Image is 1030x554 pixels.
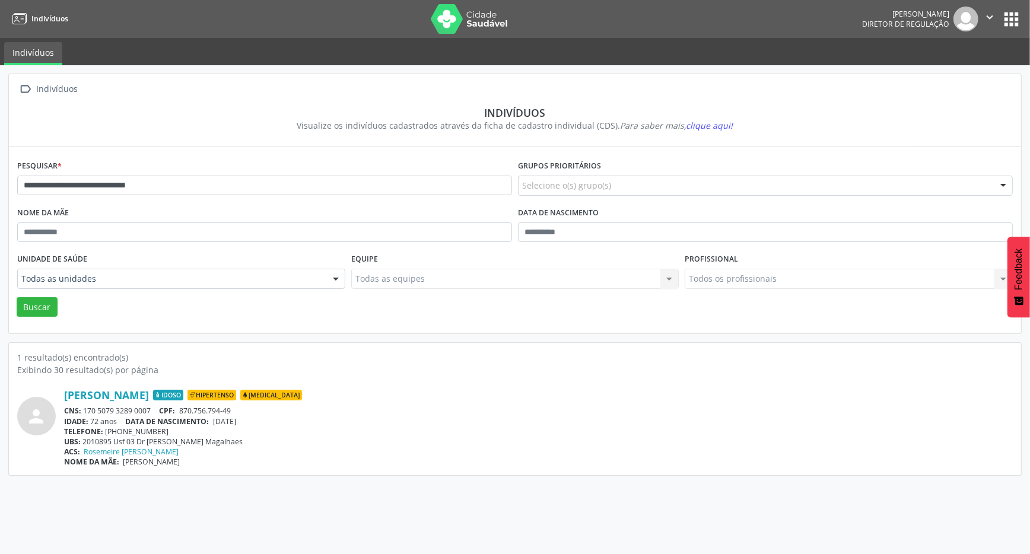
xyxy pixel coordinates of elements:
label: Unidade de saúde [17,250,87,269]
span: DATA DE NASCIMENTO: [126,416,209,426]
span: UBS: [64,437,81,447]
div: Indivíduos [26,106,1004,119]
a: Indivíduos [4,42,62,65]
span: 870.756.794-49 [179,406,231,416]
a:  Indivíduos [17,81,80,98]
button: Buscar [17,297,58,317]
span: Feedback [1013,249,1024,290]
label: Nome da mãe [17,204,69,222]
button: apps [1001,9,1022,30]
span: Diretor de regulação [862,19,949,29]
a: Rosemeire [PERSON_NAME] [84,447,179,457]
a: [PERSON_NAME] [64,389,149,402]
i: Para saber mais, [621,120,733,131]
div: [PERSON_NAME] [862,9,949,19]
span: TELEFONE: [64,426,103,437]
div: [PHONE_NUMBER] [64,426,1013,437]
i: person [26,406,47,427]
label: Profissional [685,250,738,269]
img: img [953,7,978,31]
span: CNS: [64,406,81,416]
button: Feedback - Mostrar pesquisa [1007,237,1030,317]
div: Visualize os indivíduos cadastrados através da ficha de cadastro individual (CDS). [26,119,1004,132]
i:  [983,11,996,24]
span: NOME DA MÃE: [64,457,119,467]
span: ACS: [64,447,80,457]
span: Hipertenso [187,390,236,400]
button:  [978,7,1001,31]
label: Grupos prioritários [518,157,601,176]
div: 72 anos [64,416,1013,426]
div: 2010895 Usf 03 Dr [PERSON_NAME] Magalhaes [64,437,1013,447]
div: 170 5079 3289 0007 [64,406,1013,416]
span: Indivíduos [31,14,68,24]
label: Equipe [351,250,378,269]
span: [PERSON_NAME] [123,457,180,467]
span: Selecione o(s) grupo(s) [522,179,611,192]
span: Idoso [153,390,183,400]
span: CPF: [160,406,176,416]
span: [MEDICAL_DATA] [240,390,302,400]
div: 1 resultado(s) encontrado(s) [17,351,1013,364]
span: [DATE] [213,416,236,426]
label: Data de nascimento [518,204,599,222]
span: clique aqui! [686,120,733,131]
span: IDADE: [64,416,88,426]
label: Pesquisar [17,157,62,176]
i:  [17,81,34,98]
span: Todas as unidades [21,273,321,285]
a: Indivíduos [8,9,68,28]
div: Exibindo 30 resultado(s) por página [17,364,1013,376]
div: Indivíduos [34,81,80,98]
